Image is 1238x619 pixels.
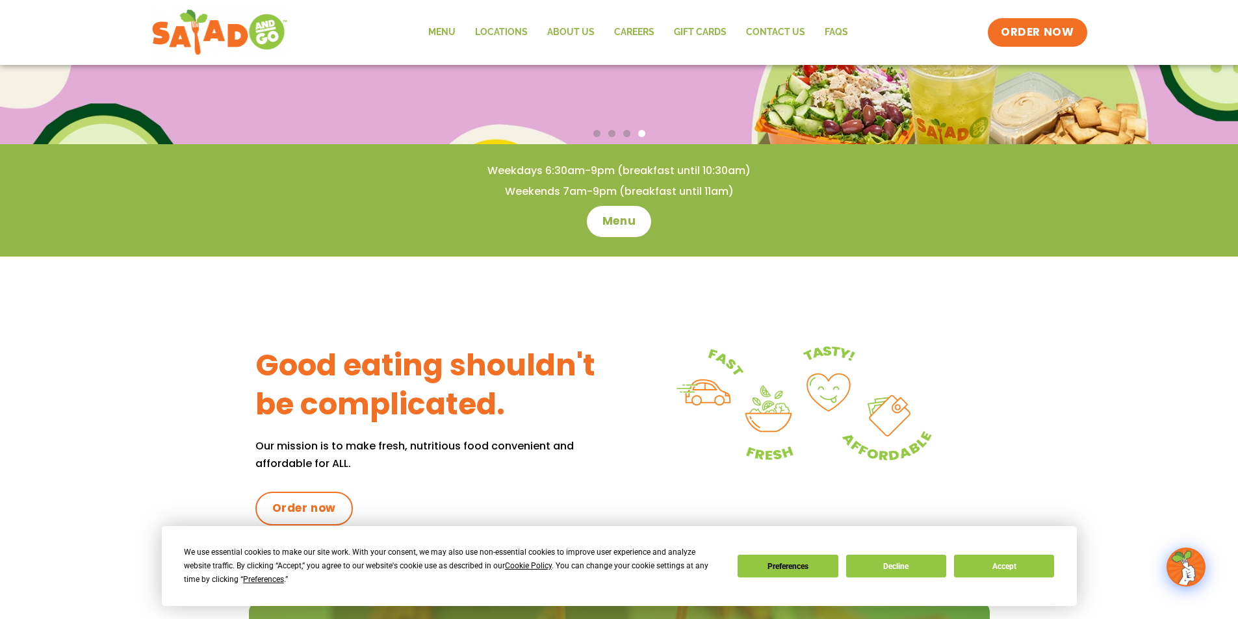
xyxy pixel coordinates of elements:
img: wpChatIcon [1168,549,1204,585]
button: Decline [846,555,946,577]
span: Menu [602,214,636,229]
h4: Weekdays 6:30am-9pm (breakfast until 10:30am) [26,164,1212,178]
span: Go to slide 1 [593,130,600,137]
a: ORDER NOW [988,18,1087,47]
a: Locations [465,18,537,47]
span: Go to slide 3 [623,130,630,137]
span: Go to slide 2 [608,130,615,137]
div: We use essential cookies to make our site work. With your consent, we may also use non-essential ... [184,546,722,587]
a: Menu [419,18,465,47]
a: FAQs [815,18,858,47]
p: Our mission is to make fresh, nutritious food convenient and affordable for ALL. [255,437,619,472]
button: Preferences [738,555,838,577]
button: Accept [954,555,1054,577]
img: new-SAG-logo-768×292 [151,6,289,58]
a: GIFT CARDS [664,18,736,47]
a: Order now [255,492,353,525]
a: Careers [604,18,664,47]
div: Cookie Consent Prompt [162,526,1077,606]
a: About Us [537,18,604,47]
h4: Weekends 7am-9pm (breakfast until 11am) [26,184,1212,199]
span: Preferences [243,575,284,584]
span: Cookie Policy [505,561,552,570]
span: Go to slide 4 [638,130,645,137]
a: Menu [587,206,651,237]
a: Contact Us [736,18,815,47]
h3: Good eating shouldn't be complicated. [255,346,619,424]
nav: Menu [419,18,858,47]
span: Order now [272,501,336,516]
span: ORDER NOW [1001,25,1074,40]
